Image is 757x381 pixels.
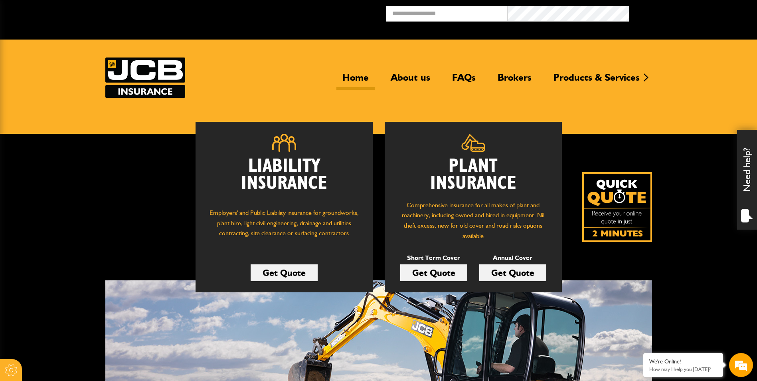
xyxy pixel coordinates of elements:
input: Enter your phone number [10,121,146,139]
p: Annual Cover [479,253,546,263]
img: d_20077148190_company_1631870298795_20077148190 [14,44,34,56]
p: Employers' and Public Liability insurance for groundworks, plant hire, light civil engineering, d... [208,208,361,246]
div: Minimize live chat window [131,4,150,23]
a: Get Quote [479,264,546,281]
a: About us [385,71,436,90]
textarea: Type your message and hit 'Enter' [10,145,146,239]
h2: Plant Insurance [397,158,550,192]
a: Brokers [492,71,538,90]
a: Products & Services [547,71,646,90]
a: Get Quote [251,264,318,281]
img: JCB Insurance Services logo [105,58,185,98]
p: Comprehensive insurance for all makes of plant and machinery, including owned and hired in equipm... [397,200,550,241]
p: How may I help you today? [649,366,717,372]
a: Home [336,71,375,90]
button: Broker Login [629,6,751,18]
p: Short Term Cover [400,253,467,263]
div: Chat with us now [42,45,134,55]
a: Get Quote [400,264,467,281]
a: JCB Insurance Services [105,58,185,98]
input: Enter your email address [10,97,146,115]
div: Need help? [737,130,757,230]
img: Quick Quote [582,172,652,242]
h2: Liability Insurance [208,158,361,200]
a: Get your insurance quote isn just 2-minutes [582,172,652,242]
a: FAQs [446,71,482,90]
input: Enter your last name [10,74,146,91]
div: We're Online! [649,358,717,365]
em: Start Chat [109,246,145,257]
